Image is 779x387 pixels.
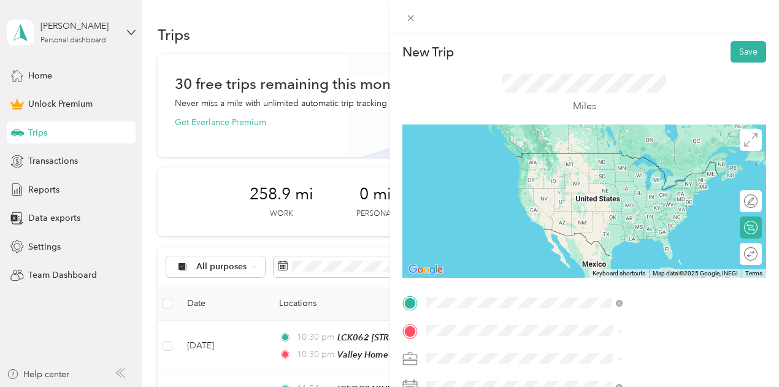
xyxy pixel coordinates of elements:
[405,262,446,278] img: Google
[573,99,596,114] p: Miles
[710,318,779,387] iframe: Everlance-gr Chat Button Frame
[402,44,454,61] p: New Trip
[731,41,766,63] button: Save
[405,262,446,278] a: Open this area in Google Maps (opens a new window)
